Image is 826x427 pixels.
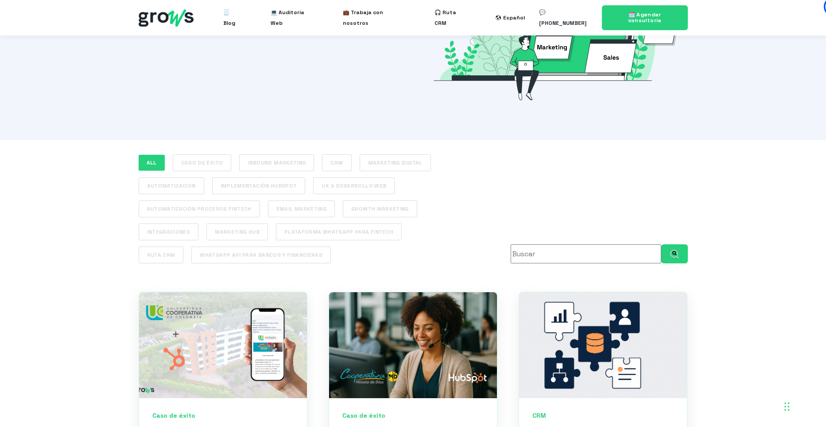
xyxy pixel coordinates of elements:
a: CRM [322,154,351,171]
span: Caso de éxito [342,411,484,420]
img: grows - hubspot [139,9,194,27]
a: Ruta CRM [139,247,184,263]
span: Caso de éxito [152,411,294,420]
a: Marketing Hub [206,223,268,240]
a: Growth Marketing [343,200,417,217]
a: Plataforma WhatsApp para Fintech [276,223,402,240]
a: Marketing Digital [360,154,431,171]
a: Integraciones [139,223,199,240]
a: Email Marketing [268,200,335,217]
div: Drag [784,393,790,420]
a: Caso de éxito [173,154,232,171]
a: 💼 Trabaja con nosotros [343,4,406,32]
a: Automatización procesos Fintech [139,200,260,217]
div: Español [503,12,525,23]
a: WhatsApp API para bancos y financieras [191,247,331,263]
button: Buscar [661,244,688,263]
a: UX & Desarrollo Web [313,177,395,194]
a: ALL [139,155,165,171]
span: 🗓️ Agendar consultoría [628,11,662,24]
a: 💬 [PHONE_NUMBER] [539,4,591,32]
a: Inbound Marketing [239,154,314,171]
a: Implementación Hubspot [212,177,306,194]
a: 💻 Auditoría Web [271,4,314,32]
a: 🧾 Blog [223,4,242,32]
a: 🗓️ Agendar consultoría [602,5,688,30]
span: CRM [532,411,674,420]
input: Esto es un campo de búsqueda con una función de texto predictivo. [511,244,661,263]
a: Automatización [139,177,204,194]
iframe: Chat Widget [667,313,826,427]
a: 🎧 Ruta CRM [434,4,467,32]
